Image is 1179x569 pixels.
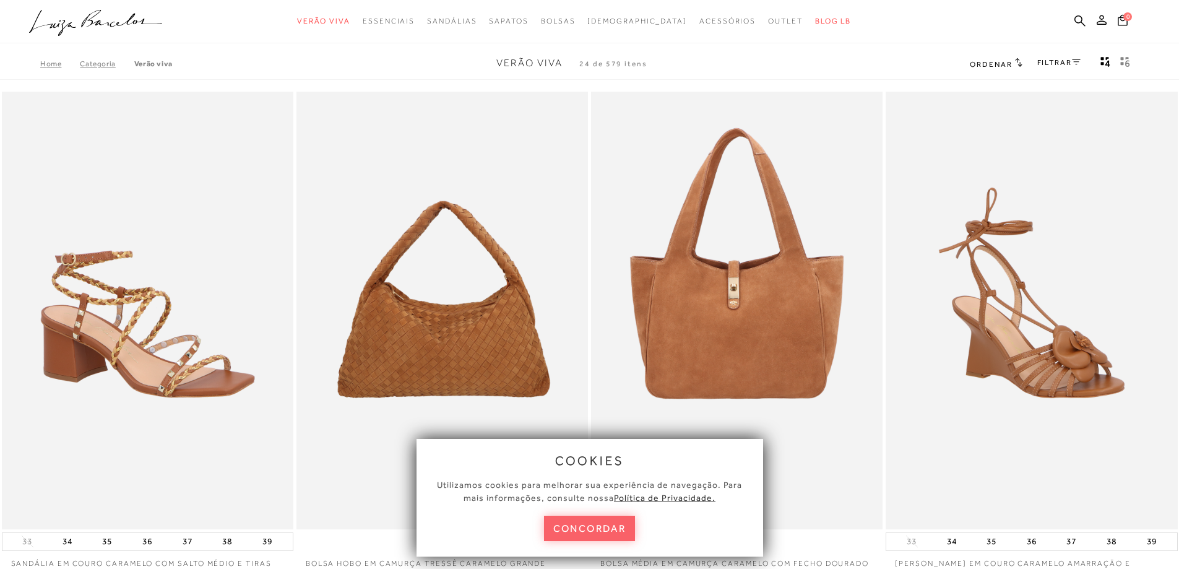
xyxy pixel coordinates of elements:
span: Acessórios [699,17,756,25]
a: noSubCategoriesText [427,10,477,33]
a: BOLSA HOBO EM CAMURÇA TRESSÊ CARAMELO GRANDE [296,551,588,569]
img: SANDÁLIA EM COURO CARAMELO COM SALTO MÉDIO E TIRAS TRANÇADAS TRICOLOR [3,93,292,528]
button: concordar [544,516,636,541]
a: Verão Viva [134,59,173,68]
a: FILTRAR [1037,58,1081,67]
button: 38 [218,533,236,550]
button: 37 [179,533,196,550]
button: 0 [1114,14,1131,30]
span: Essenciais [363,17,415,25]
img: BOLSA MÉDIA EM CAMURÇA CARAMELO COM FECHO DOURADO [592,93,881,528]
a: BLOG LB [815,10,851,33]
span: cookies [555,454,624,467]
span: BLOG LB [815,17,851,25]
a: SANDÁLIA ANABELA EM COURO CARAMELO AMARRAÇÃO E APLICAÇÃO FLORAL SANDÁLIA ANABELA EM COURO CARAMEL... [887,93,1176,528]
span: Verão Viva [496,58,563,69]
a: noSubCategoriesText [587,10,687,33]
a: noSubCategoriesText [768,10,803,33]
button: 34 [59,533,76,550]
button: 39 [1143,533,1160,550]
img: BOLSA HOBO EM CAMURÇA TRESSÊ CARAMELO GRANDE [298,93,587,528]
span: Bolsas [541,17,576,25]
span: Sandálias [427,17,477,25]
button: 39 [259,533,276,550]
a: Categoria [80,59,134,68]
span: Ordenar [970,60,1012,69]
button: 34 [943,533,961,550]
button: 37 [1063,533,1080,550]
a: SANDÁLIA EM COURO CARAMELO COM SALTO MÉDIO E TIRAS TRANÇADAS TRICOLOR SANDÁLIA EM COURO CARAMELO ... [3,93,292,528]
a: Home [40,59,80,68]
img: SANDÁLIA ANABELA EM COURO CARAMELO AMARRAÇÃO E APLICAÇÃO FLORAL [887,93,1176,528]
span: 24 de 579 itens [579,59,647,68]
button: 33 [903,536,920,547]
button: 33 [19,536,36,547]
a: noSubCategoriesText [699,10,756,33]
button: 38 [1103,533,1120,550]
a: BOLSA MÉDIA EM CAMURÇA CARAMELO COM FECHO DOURADO BOLSA MÉDIA EM CAMURÇA CARAMELO COM FECHO DOURADO [592,93,881,528]
button: 35 [983,533,1000,550]
button: 35 [98,533,116,550]
a: noSubCategoriesText [489,10,528,33]
a: noSubCategoriesText [541,10,576,33]
a: Política de Privacidade. [614,493,715,503]
a: noSubCategoriesText [297,10,350,33]
button: 36 [139,533,156,550]
button: 36 [1023,533,1040,550]
span: Verão Viva [297,17,350,25]
button: Mostrar 4 produtos por linha [1097,56,1114,72]
button: gridText6Desc [1116,56,1134,72]
span: 0 [1123,12,1132,21]
a: BOLSA HOBO EM CAMURÇA TRESSÊ CARAMELO GRANDE BOLSA HOBO EM CAMURÇA TRESSÊ CARAMELO GRANDE [298,93,587,528]
span: [DEMOGRAPHIC_DATA] [587,17,687,25]
span: Utilizamos cookies para melhorar sua experiência de navegação. Para mais informações, consulte nossa [437,480,742,503]
a: noSubCategoriesText [363,10,415,33]
span: Outlet [768,17,803,25]
span: Sapatos [489,17,528,25]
